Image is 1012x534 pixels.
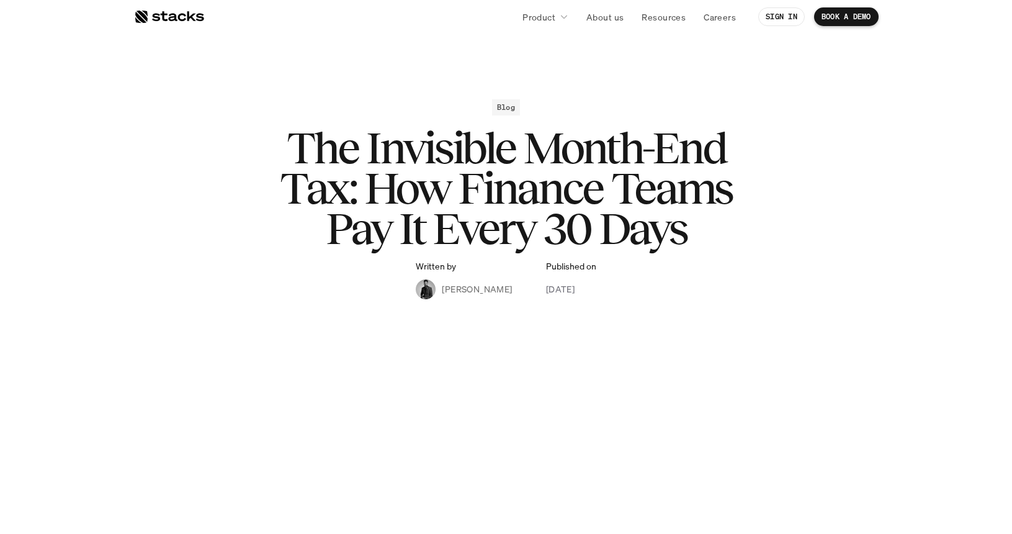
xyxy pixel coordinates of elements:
[442,283,512,296] p: [PERSON_NAME]
[416,261,456,272] p: Written by
[546,261,596,272] p: Published on
[579,6,631,28] a: About us
[758,7,805,26] a: SIGN IN
[546,283,575,296] p: [DATE]
[522,11,555,24] p: Product
[258,128,755,248] h1: The Invisible Month-End Tax: How Finance Teams Pay It Every 30 Days
[766,12,797,21] p: SIGN IN
[642,11,686,24] p: Resources
[814,7,879,26] a: BOOK A DEMO
[696,6,743,28] a: Careers
[634,6,693,28] a: Resources
[822,12,871,21] p: BOOK A DEMO
[497,103,515,112] h2: Blog
[586,11,624,24] p: About us
[704,11,736,24] p: Careers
